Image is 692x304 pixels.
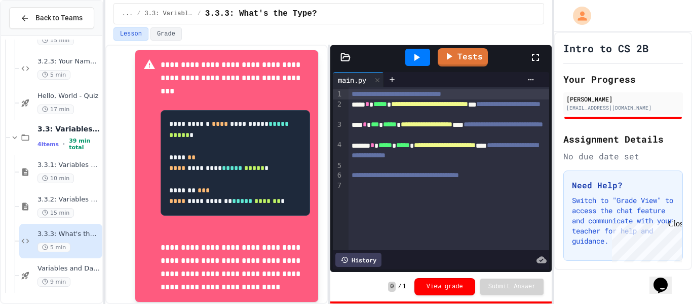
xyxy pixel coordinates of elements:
[333,140,343,160] div: 4
[37,105,74,114] span: 17 min
[563,150,683,162] div: No due date set
[333,99,343,120] div: 2
[37,208,74,218] span: 15 min
[488,283,536,291] span: Submit Answer
[69,138,100,151] span: 39 min total
[37,243,70,252] span: 5 min
[403,283,406,291] span: 1
[333,89,343,99] div: 1
[37,277,70,287] span: 9 min
[562,4,594,27] div: My Account
[414,278,475,295] button: View grade
[63,140,65,148] span: •
[608,219,682,262] iframe: chat widget
[388,282,396,292] span: 0
[205,8,317,20] span: 3.3.3: What's the Type?
[122,10,133,18] span: ...
[35,13,83,23] span: Back to Teams
[566,104,680,112] div: [EMAIL_ADDRESS][DOMAIN_NAME]
[113,27,148,41] button: Lesson
[572,195,674,246] p: Switch to "Grade View" to access the chat feature and communicate with your teacher for help and ...
[649,263,682,294] iframe: chat widget
[563,72,683,86] h2: Your Progress
[37,264,100,273] span: Variables and Data types - quiz
[480,279,544,295] button: Submit Answer
[333,120,343,140] div: 3
[4,4,70,64] div: Chat with us now!Close
[572,179,674,191] h3: Need Help?
[37,141,59,148] span: 4 items
[563,132,683,146] h2: Assignment Details
[198,10,201,18] span: /
[37,174,74,183] span: 10 min
[438,48,488,66] a: Tests
[37,124,100,133] span: 3.3: Variables and Data Types
[37,195,100,204] span: 3.3.2: Variables and Data Types - Review
[37,161,100,170] span: 3.3.1: Variables and Data Types
[37,230,100,239] span: 3.3.3: What's the Type?
[137,10,140,18] span: /
[37,36,74,45] span: 15 min
[145,10,194,18] span: 3.3: Variables and Data Types
[333,75,371,85] div: main.py
[398,283,401,291] span: /
[335,253,381,267] div: History
[333,171,343,181] div: 6
[37,92,100,100] span: Hello, World - Quiz
[150,27,182,41] button: Grade
[333,161,343,171] div: 5
[37,70,70,80] span: 5 min
[563,41,648,55] h1: Intro to CS 2B
[333,72,384,87] div: main.py
[37,57,100,66] span: 3.2.3: Your Name and Favorite Movie
[9,7,94,29] button: Back to Teams
[333,181,343,191] div: 7
[566,94,680,104] div: [PERSON_NAME]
